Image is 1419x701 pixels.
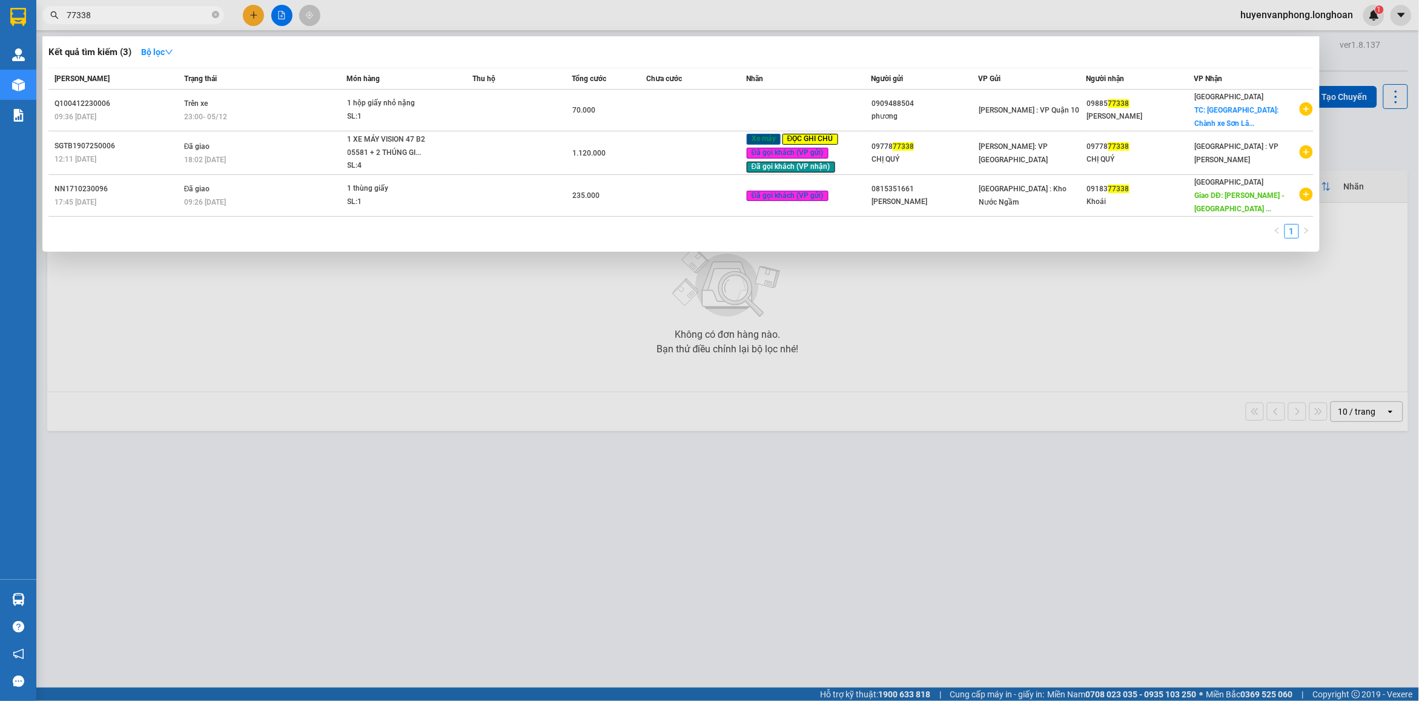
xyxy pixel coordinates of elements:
[1195,106,1279,128] span: TC: [GEOGRAPHIC_DATA]: Chành xe Sơn Lâ...
[13,621,24,633] span: question-circle
[55,155,96,163] span: 12:11 [DATE]
[55,97,180,110] div: Q100412230006
[747,134,781,145] span: Xe máy
[348,97,438,110] div: 1 hộp giấy nhỏ nặng
[1087,74,1125,83] span: Người nhận
[10,8,26,26] img: logo-vxr
[872,153,978,166] div: CHỊ QUÝ
[1303,227,1310,234] span: right
[872,97,978,110] div: 0909488504
[348,196,438,209] div: SL: 1
[184,185,210,193] span: Đã giao
[184,99,208,108] span: Trên xe
[184,142,210,151] span: Đã giao
[184,198,226,206] span: 09:26 [DATE]
[1300,102,1313,116] span: plus-circle
[48,46,131,59] h3: Kết quả tìm kiếm ( 3 )
[472,74,495,83] span: Thu hộ
[67,8,210,22] input: Tìm tên, số ĐT hoặc mã đơn
[12,48,25,61] img: warehouse-icon
[747,162,835,173] span: Đã gọi khách (VP nhận)
[573,106,596,114] span: 70.000
[1195,191,1285,213] span: Giao DĐ: [PERSON_NAME] - [GEOGRAPHIC_DATA] ...
[572,74,607,83] span: Tổng cước
[55,198,96,206] span: 17:45 [DATE]
[1274,227,1281,234] span: left
[348,110,438,123] div: SL: 1
[1108,99,1130,108] span: 77338
[747,148,829,159] span: Đã gọi khách (VP gửi)
[1087,153,1194,166] div: CHỊ QUÝ
[347,74,380,83] span: Món hàng
[184,74,217,83] span: Trạng thái
[893,142,914,151] span: 77338
[979,185,1067,206] span: [GEOGRAPHIC_DATA] : Kho Nước Ngầm
[872,140,978,153] div: 09778
[12,79,25,91] img: warehouse-icon
[55,140,180,153] div: SGTB1907250006
[212,11,219,18] span: close-circle
[1087,196,1194,208] div: Khoái
[1087,97,1194,110] div: 09885
[131,42,183,62] button: Bộ lọcdown
[872,110,978,123] div: phương
[1299,224,1314,239] li: Next Page
[1285,224,1299,239] li: 1
[746,74,763,83] span: Nhãn
[55,183,180,196] div: NN1710230096
[979,142,1048,164] span: [PERSON_NAME]: VP [GEOGRAPHIC_DATA]
[782,134,838,145] span: ĐỌC GHI CHÚ
[1108,142,1130,151] span: 77338
[872,183,978,196] div: 0815351661
[50,11,59,19] span: search
[184,113,227,121] span: 23:00 - 05/12
[573,149,606,157] span: 1.120.000
[1087,140,1194,153] div: 09778
[12,109,25,122] img: solution-icon
[1087,110,1194,123] div: [PERSON_NAME]
[1270,224,1285,239] button: left
[13,648,24,660] span: notification
[1195,93,1264,101] span: [GEOGRAPHIC_DATA]
[55,74,110,83] span: [PERSON_NAME]
[872,196,978,208] div: [PERSON_NAME]
[1195,142,1279,164] span: [GEOGRAPHIC_DATA] : VP [PERSON_NAME]
[348,159,438,173] div: SL: 4
[13,676,24,687] span: message
[141,47,173,57] strong: Bộ lọc
[871,74,903,83] span: Người gửi
[1300,188,1313,201] span: plus-circle
[1299,224,1314,239] button: right
[1108,185,1130,193] span: 77338
[348,133,438,159] div: 1 XE MÁY VISION 47 B2 05581 + 2 THÚNG GI...
[1270,224,1285,239] li: Previous Page
[55,113,96,121] span: 09:36 [DATE]
[573,191,600,200] span: 235.000
[1285,225,1298,238] a: 1
[1087,183,1194,196] div: 09183
[12,593,25,606] img: warehouse-icon
[1194,74,1223,83] span: VP Nhận
[647,74,683,83] span: Chưa cước
[212,10,219,21] span: close-circle
[1300,145,1313,159] span: plus-circle
[1195,178,1264,186] span: [GEOGRAPHIC_DATA]
[348,182,438,196] div: 1 thùng giấy
[979,106,1080,114] span: [PERSON_NAME] : VP Quận 10
[979,74,1001,83] span: VP Gửi
[165,48,173,56] span: down
[747,191,829,202] span: Đã gọi khách (VP gửi)
[184,156,226,164] span: 18:02 [DATE]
